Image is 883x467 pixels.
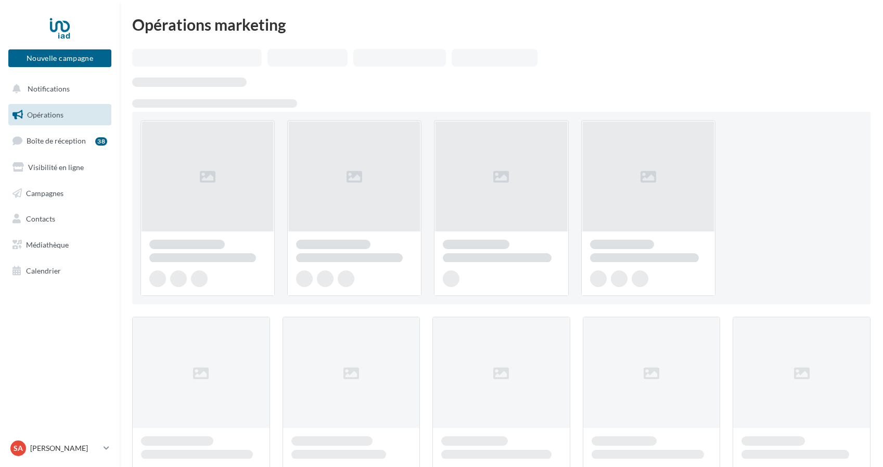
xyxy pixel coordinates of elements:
span: Médiathèque [26,240,69,249]
a: Médiathèque [6,234,113,256]
span: Opérations [27,110,63,119]
span: Boîte de réception [27,136,86,145]
span: Campagnes [26,188,63,197]
p: [PERSON_NAME] [30,443,99,453]
a: SA [PERSON_NAME] [8,438,111,458]
span: Notifications [28,84,70,93]
button: Nouvelle campagne [8,49,111,67]
a: Boîte de réception38 [6,129,113,152]
div: Opérations marketing [132,17,871,32]
span: Visibilité en ligne [28,163,84,172]
span: SA [14,443,23,453]
span: Contacts [26,214,55,223]
span: Calendrier [26,266,61,275]
a: Visibilité en ligne [6,157,113,178]
div: 38 [95,137,107,146]
button: Notifications [6,78,109,100]
a: Contacts [6,208,113,230]
a: Calendrier [6,260,113,282]
a: Opérations [6,104,113,126]
a: Campagnes [6,183,113,204]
